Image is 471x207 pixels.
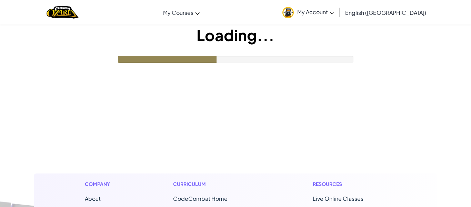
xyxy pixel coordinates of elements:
a: My Courses [160,3,203,22]
a: My Account [279,1,338,23]
span: English ([GEOGRAPHIC_DATA]) [345,9,426,16]
img: Home [47,5,79,19]
a: English ([GEOGRAPHIC_DATA]) [342,3,430,22]
span: My Account [297,8,334,16]
a: Ozaria by CodeCombat logo [47,5,79,19]
h1: Curriculum [173,180,257,188]
h1: Company [85,180,117,188]
span: My Courses [163,9,193,16]
span: CodeCombat Home [173,195,228,202]
img: avatar [282,7,294,18]
h1: Resources [313,180,386,188]
a: About [85,195,101,202]
a: Live Online Classes [313,195,363,202]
